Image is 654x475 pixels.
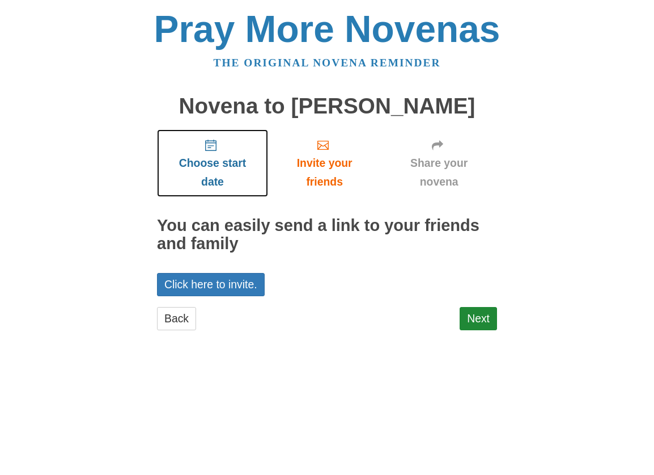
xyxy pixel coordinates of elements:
[154,8,500,50] a: Pray More Novenas
[168,154,257,191] span: Choose start date
[157,217,497,253] h2: You can easily send a link to your friends and family
[157,94,497,119] h1: Novena to [PERSON_NAME]
[157,273,265,296] a: Click here to invite.
[279,154,370,191] span: Invite your friends
[268,129,381,197] a: Invite your friends
[392,154,486,191] span: Share your novena
[214,57,441,69] a: The original novena reminder
[157,307,196,330] a: Back
[157,129,268,197] a: Choose start date
[460,307,497,330] a: Next
[381,129,497,197] a: Share your novena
